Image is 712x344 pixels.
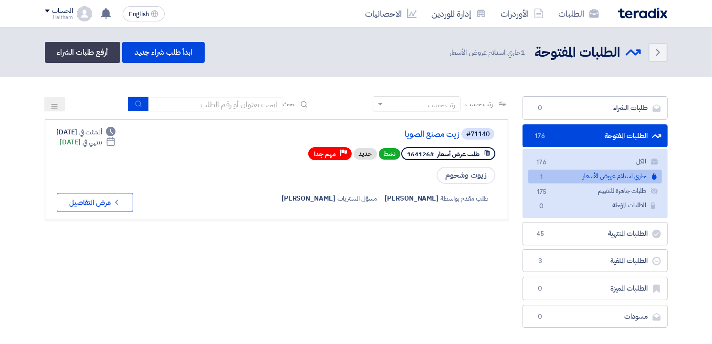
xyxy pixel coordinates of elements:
a: إدارة الموردين [424,2,493,25]
div: [DATE] [57,127,116,137]
a: طلبات جاهزة للتقييم [528,184,662,198]
a: مسودات0 [523,305,668,328]
a: أرفع طلبات الشراء [45,42,120,63]
a: الطلبات المفتوحة176 [523,124,668,148]
span: 176 [536,158,547,168]
div: [DATE] [60,137,116,147]
a: الطلبات المميزة0 [523,277,668,300]
span: 1 [521,47,525,58]
span: 3 [534,256,546,266]
span: 45 [534,229,546,239]
span: [PERSON_NAME] [282,193,335,203]
a: الطلبات الملغية3 [523,249,668,273]
a: الأوردرات [493,2,551,25]
a: جاري استلام عروض الأسعار [528,170,662,183]
a: طلبات الشراء0 [523,96,668,120]
div: رتب حسب [428,100,455,110]
span: بحث [283,99,295,109]
span: مهم جدا [314,150,336,159]
h2: الطلبات المفتوحة [535,43,621,62]
span: مسؤل المشتريات [337,193,377,203]
input: ابحث بعنوان أو رقم الطلب [149,97,283,111]
img: Teradix logo [618,8,668,19]
button: عرض التفاصيل [57,193,133,212]
span: زيوت وشحوم [437,167,495,184]
span: 176 [534,132,546,141]
button: English [123,6,165,21]
a: الكل [528,155,662,169]
span: English [129,11,149,18]
span: 0 [536,202,547,212]
a: ابدأ طلب شراء جديد [122,42,205,63]
a: زيت مصنع الصويا [269,130,460,139]
span: #164126 [407,150,434,159]
a: الطلبات المؤجلة [528,199,662,212]
span: 175 [536,187,547,197]
span: طلب عرض أسعار [437,150,480,159]
a: الطلبات [551,2,607,25]
span: 1 [536,172,547,182]
div: جديد [354,148,377,160]
a: الطلبات المنتهية45 [523,222,668,245]
div: الحساب [52,7,73,15]
span: 0 [534,103,546,113]
span: 0 [534,284,546,293]
span: أنشئت في [79,127,102,137]
span: ينتهي في [83,137,102,147]
span: نشط [379,148,400,160]
span: رتب حسب [465,99,492,109]
span: طلب مقدم بواسطة [440,193,489,203]
div: #71140 [466,131,490,138]
span: جاري استلام عروض الأسعار [450,47,527,58]
img: profile_test.png [77,6,92,21]
span: 0 [534,312,546,322]
span: [PERSON_NAME] [385,193,439,203]
div: Haitham [45,15,73,20]
a: الاحصائيات [358,2,424,25]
